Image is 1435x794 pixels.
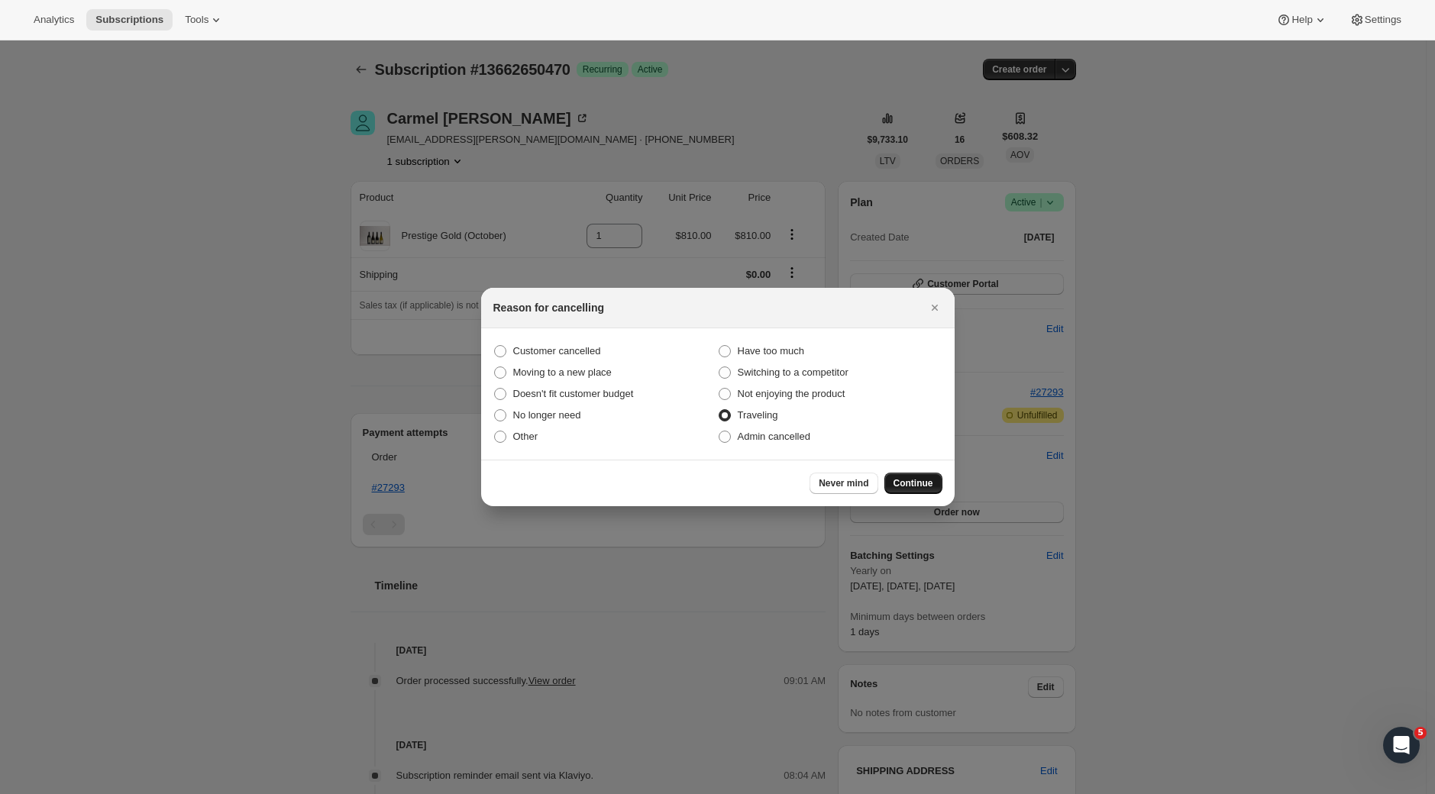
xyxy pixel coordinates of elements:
span: Settings [1365,14,1401,26]
span: Help [1291,14,1312,26]
span: Moving to a new place [513,366,612,378]
span: Other [513,431,538,442]
button: Help [1267,9,1336,31]
button: Never mind [810,473,877,494]
h2: Reason for cancelling [493,300,604,315]
button: Tools [176,9,233,31]
span: Admin cancelled [738,431,810,442]
button: Analytics [24,9,83,31]
span: No longer need [513,409,581,421]
span: Doesn't fit customer budget [513,388,634,399]
iframe: Intercom live chat [1383,727,1420,763]
span: Have too much [738,345,804,357]
button: Subscriptions [86,9,173,31]
button: Close [924,297,945,318]
span: 5 [1414,727,1427,739]
span: Analytics [34,14,74,26]
span: Never mind [819,477,868,489]
button: Settings [1340,9,1411,31]
button: Continue [884,473,942,494]
span: Customer cancelled [513,345,601,357]
span: Traveling [738,409,778,421]
span: Tools [185,14,208,26]
span: Continue [894,477,933,489]
span: Subscriptions [95,14,163,26]
span: Switching to a competitor [738,366,848,378]
span: Not enjoying the product [738,388,845,399]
